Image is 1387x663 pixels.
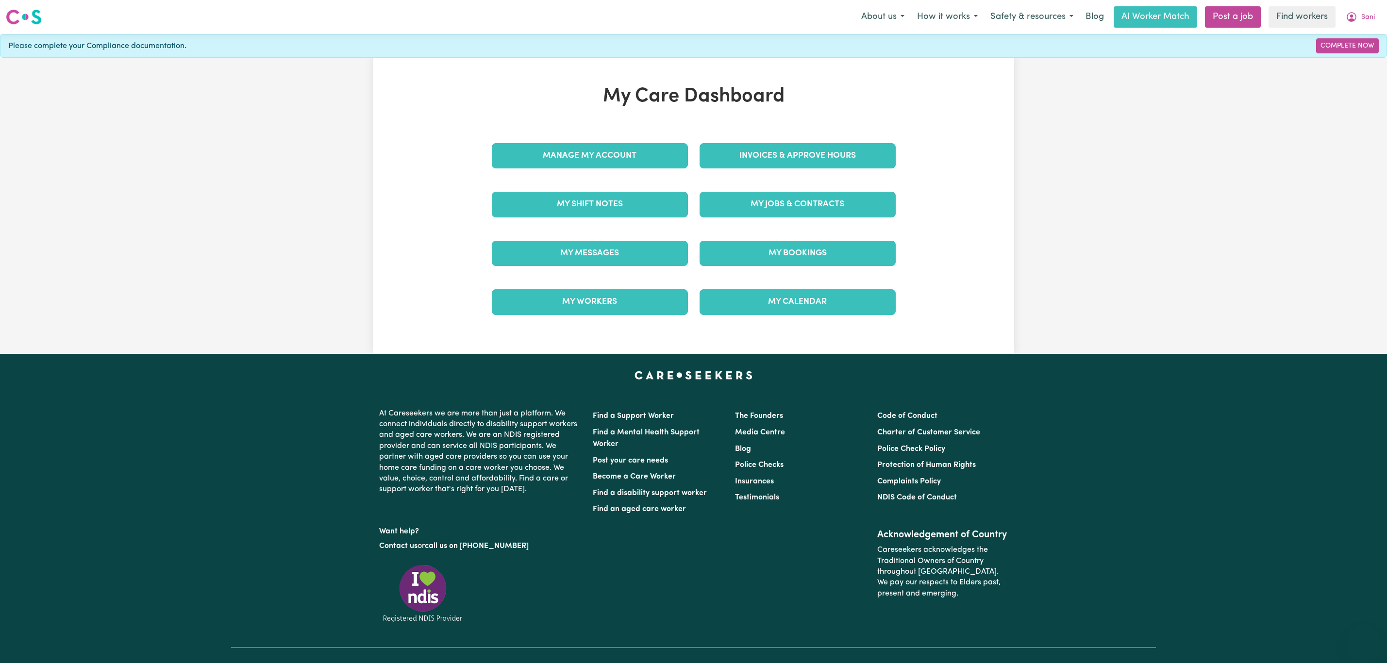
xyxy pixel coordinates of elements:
button: Safety & resources [984,7,1080,27]
p: Want help? [379,522,581,537]
img: Careseekers logo [6,8,42,26]
a: Manage My Account [492,143,688,168]
span: Sani [1361,12,1375,23]
a: Careseekers logo [6,6,42,28]
a: My Messages [492,241,688,266]
a: Find a disability support worker [593,489,707,497]
button: How it works [911,7,984,27]
a: Post a job [1205,6,1261,28]
a: My Bookings [700,241,896,266]
a: Police Check Policy [877,445,945,453]
a: Protection of Human Rights [877,461,976,469]
a: Code of Conduct [877,412,937,420]
h1: My Care Dashboard [486,85,902,108]
a: Invoices & Approve Hours [700,143,896,168]
a: Find a Mental Health Support Worker [593,429,700,448]
a: Testimonials [735,494,779,501]
a: Careseekers home page [635,371,752,379]
a: NDIS Code of Conduct [877,494,957,501]
button: My Account [1339,7,1381,27]
a: Become a Care Worker [593,473,676,481]
p: or [379,537,581,555]
a: Blog [735,445,751,453]
a: My Calendar [700,289,896,315]
a: My Shift Notes [492,192,688,217]
iframe: Button to launch messaging window, conversation in progress [1348,624,1379,655]
a: Complete Now [1316,38,1379,53]
a: The Founders [735,412,783,420]
a: My Jobs & Contracts [700,192,896,217]
a: call us on [PHONE_NUMBER] [425,542,529,550]
a: Find an aged care worker [593,505,686,513]
a: Post your care needs [593,457,668,464]
a: Police Checks [735,461,784,469]
button: About us [855,7,911,27]
span: Please complete your Compliance documentation. [8,40,186,52]
a: Complaints Policy [877,478,941,485]
p: Careseekers acknowledges the Traditional Owners of Country throughout [GEOGRAPHIC_DATA]. We pay o... [877,541,1008,603]
img: Registered NDIS provider [379,563,467,624]
a: Blog [1080,6,1110,28]
a: Contact us [379,542,418,550]
a: My Workers [492,289,688,315]
a: Find workers [1269,6,1336,28]
a: Media Centre [735,429,785,436]
a: Insurances [735,478,774,485]
a: Charter of Customer Service [877,429,980,436]
a: AI Worker Match [1114,6,1197,28]
h2: Acknowledgement of Country [877,529,1008,541]
a: Find a Support Worker [593,412,674,420]
p: At Careseekers we are more than just a platform. We connect individuals directly to disability su... [379,404,581,499]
